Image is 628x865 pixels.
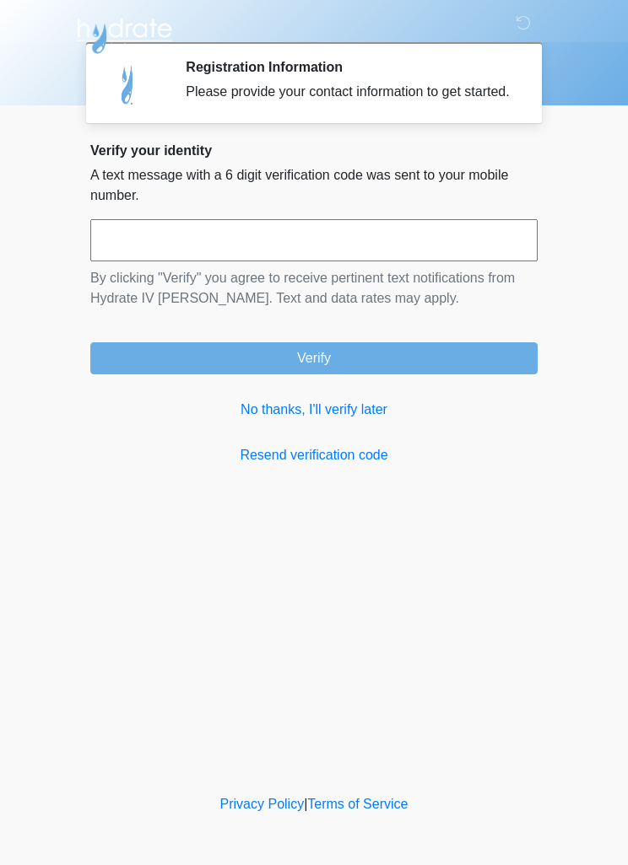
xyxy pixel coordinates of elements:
img: Agent Avatar [103,59,154,110]
p: By clicking "Verify" you agree to receive pertinent text notifications from Hydrate IV [PERSON_NA... [90,268,538,309]
p: A text message with a 6 digit verification code was sent to your mobile number. [90,165,538,206]
a: Resend verification code [90,445,538,465]
a: No thanks, I'll verify later [90,400,538,420]
img: Hydrate IV Bar - Chandler Logo [73,13,175,55]
a: Privacy Policy [220,797,305,811]
button: Verify [90,342,538,374]
a: | [304,797,307,811]
a: Terms of Service [307,797,408,811]
div: Please provide your contact information to get started. [186,82,512,102]
h2: Verify your identity [90,142,538,158]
